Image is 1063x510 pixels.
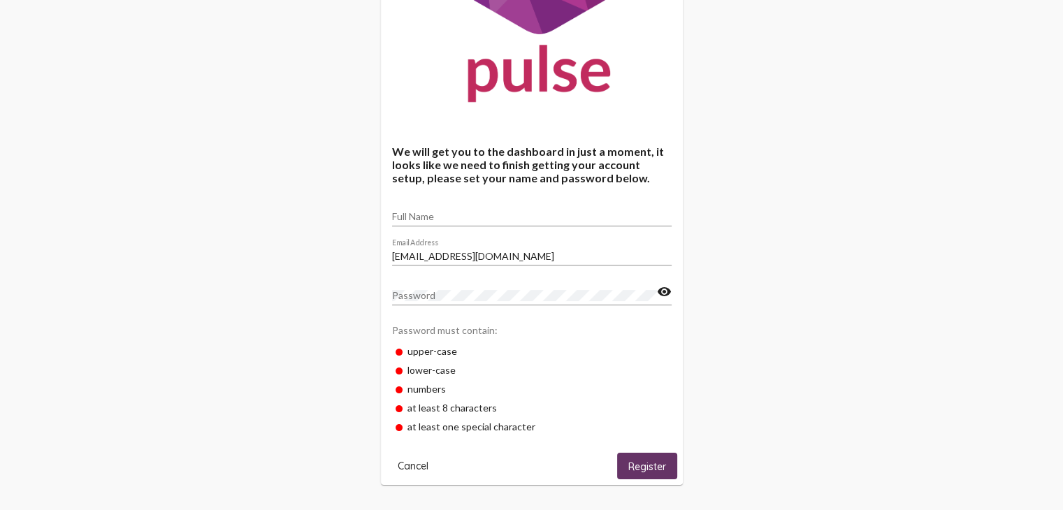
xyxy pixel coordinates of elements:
[398,460,428,472] span: Cancel
[392,342,672,360] div: upper-case
[392,398,672,417] div: at least 8 characters
[392,360,672,379] div: lower-case
[628,460,666,473] span: Register
[386,453,440,479] button: Cancel
[657,284,672,300] mat-icon: visibility
[392,417,672,436] div: at least one special character
[392,379,672,398] div: numbers
[617,453,677,479] button: Register
[392,145,672,184] h4: We will get you to the dashboard in just a moment, it looks like we need to finish getting your a...
[392,317,672,342] div: Password must contain:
